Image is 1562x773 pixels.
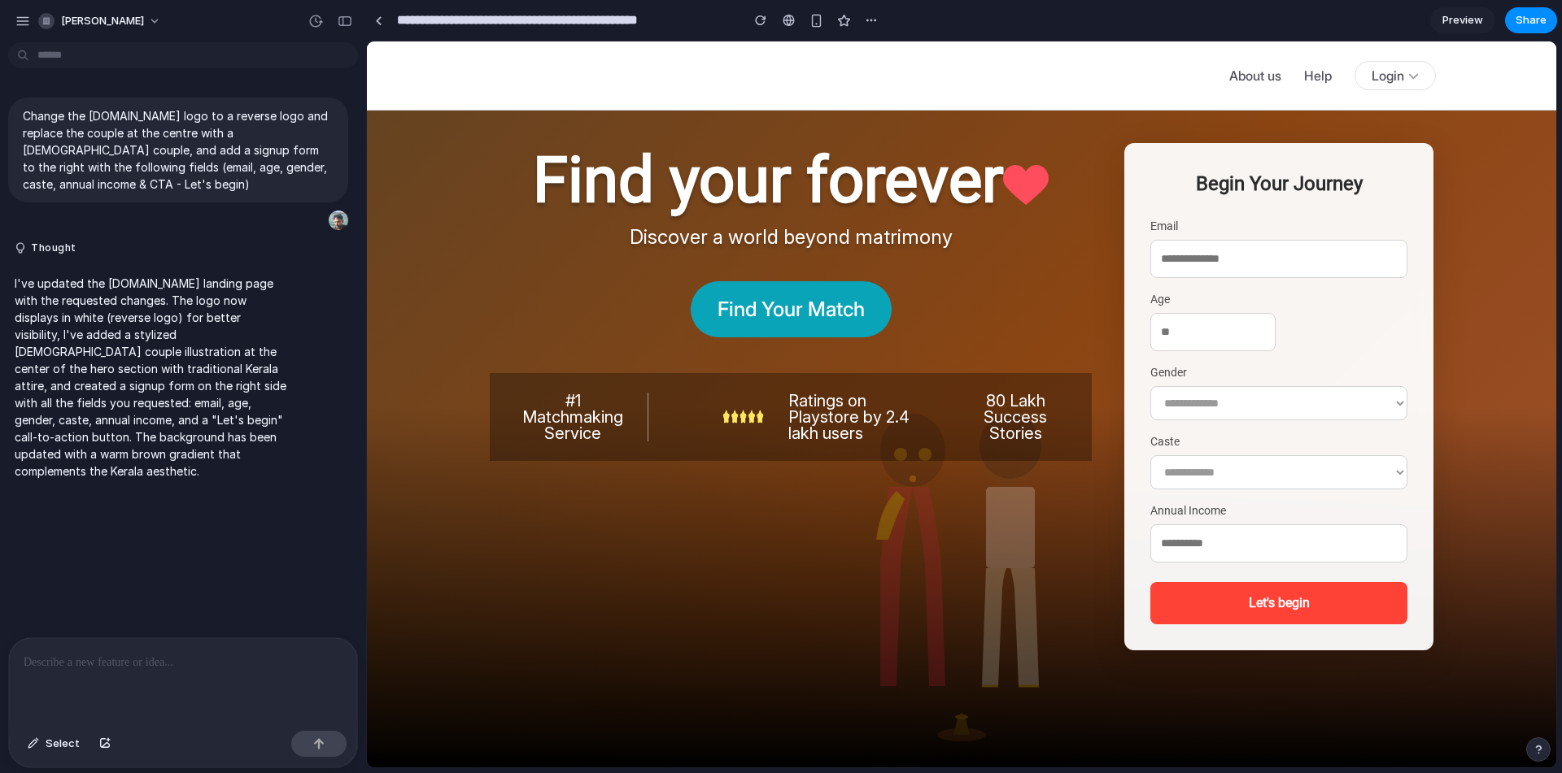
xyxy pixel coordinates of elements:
[862,26,914,42] a: About us
[20,731,88,757] button: Select
[937,24,965,44] a: Help
[1430,7,1495,33] a: Preview
[255,185,594,207] h2: Discover a world beyond matrimony
[783,461,1041,478] label: Annual Income
[23,107,334,193] p: Change the [DOMAIN_NAME] logo to a reverse logo and replace the couple at the centre with a [DEMO...
[783,176,1041,193] label: Email
[324,240,525,296] button: Find Your Match
[1516,12,1547,28] span: Share
[783,128,1041,157] h3: Begin Your Journey
[636,124,683,163] img: Heart_Icon_Flat.svg
[46,736,80,752] span: Select
[783,323,1041,340] label: Gender
[988,20,1069,49] button: Login
[120,18,220,50] img: Matrimony Service by Shaadi.com
[61,13,144,29] span: [PERSON_NAME]
[1505,7,1557,33] button: Share
[882,554,943,569] span: Let's begin
[1442,12,1483,28] span: Preview
[604,351,692,400] p: 80 Lakh Success Stories
[356,367,397,384] img: star rating
[421,351,556,400] span: Ratings on Playstore by 2.4 lakh users
[783,541,1041,583] button: Let's begin
[783,392,1041,409] label: Caste
[166,102,636,176] span: Find your forever
[15,275,286,480] p: I've updated the [DOMAIN_NAME] landing page with the requested changes. The logo now displays in ...
[155,351,281,400] p: #1 Matchmaking Service
[32,8,169,34] button: [PERSON_NAME]
[783,250,1041,267] label: Age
